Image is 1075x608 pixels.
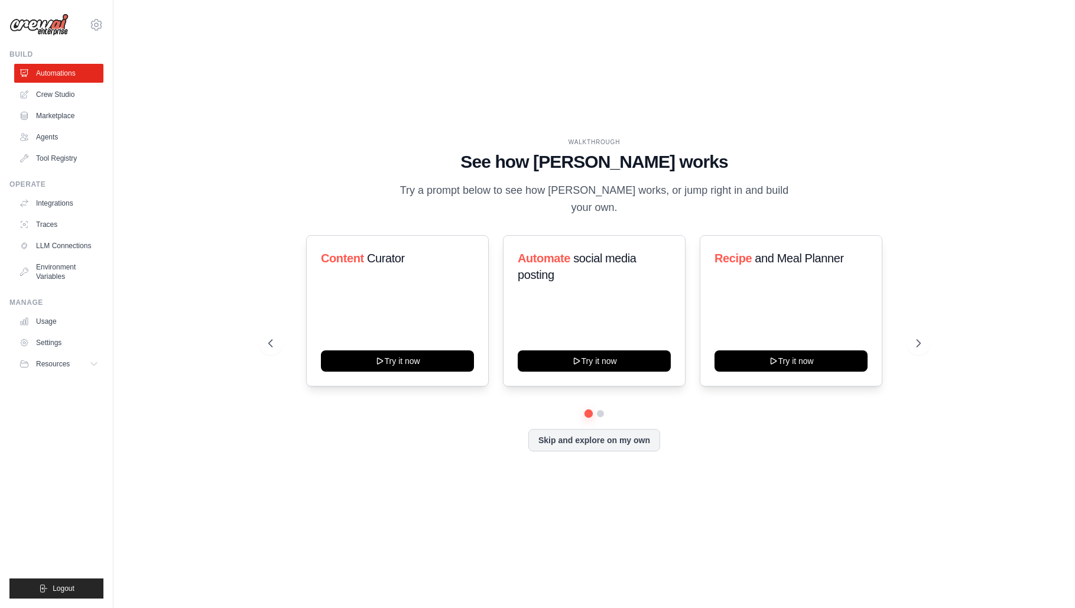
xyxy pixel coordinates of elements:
[14,149,103,168] a: Tool Registry
[14,85,103,104] a: Crew Studio
[14,312,103,331] a: Usage
[14,333,103,352] a: Settings
[14,258,103,286] a: Environment Variables
[14,128,103,147] a: Agents
[714,252,752,265] span: Recipe
[14,215,103,234] a: Traces
[528,429,660,451] button: Skip and explore on my own
[396,182,793,217] p: Try a prompt below to see how [PERSON_NAME] works, or jump right in and build your own.
[366,252,404,265] span: Curator
[518,350,671,372] button: Try it now
[14,64,103,83] a: Automations
[518,252,636,281] span: social media posting
[9,180,103,189] div: Operate
[14,194,103,213] a: Integrations
[14,355,103,373] button: Resources
[9,298,103,307] div: Manage
[714,350,868,372] button: Try it now
[518,252,570,265] span: Automate
[9,50,103,59] div: Build
[53,584,74,593] span: Logout
[268,151,921,173] h1: See how [PERSON_NAME] works
[14,236,103,255] a: LLM Connections
[9,14,69,36] img: Logo
[36,359,70,369] span: Resources
[9,578,103,599] button: Logout
[755,252,844,265] span: and Meal Planner
[268,138,921,147] div: WALKTHROUGH
[14,106,103,125] a: Marketplace
[321,350,474,372] button: Try it now
[321,252,364,265] span: Content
